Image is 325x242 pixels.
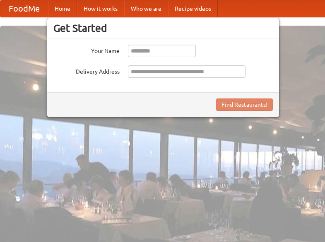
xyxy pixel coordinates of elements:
[53,65,120,76] label: Delivery Address
[124,0,168,17] a: Who we are
[53,22,273,34] h3: Get Started
[216,98,273,111] button: Find Restaurants!
[53,45,120,55] label: Your Name
[48,0,77,17] a: Home
[0,0,48,17] a: FoodMe
[77,0,124,17] a: How it works
[168,0,218,17] a: Recipe videos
